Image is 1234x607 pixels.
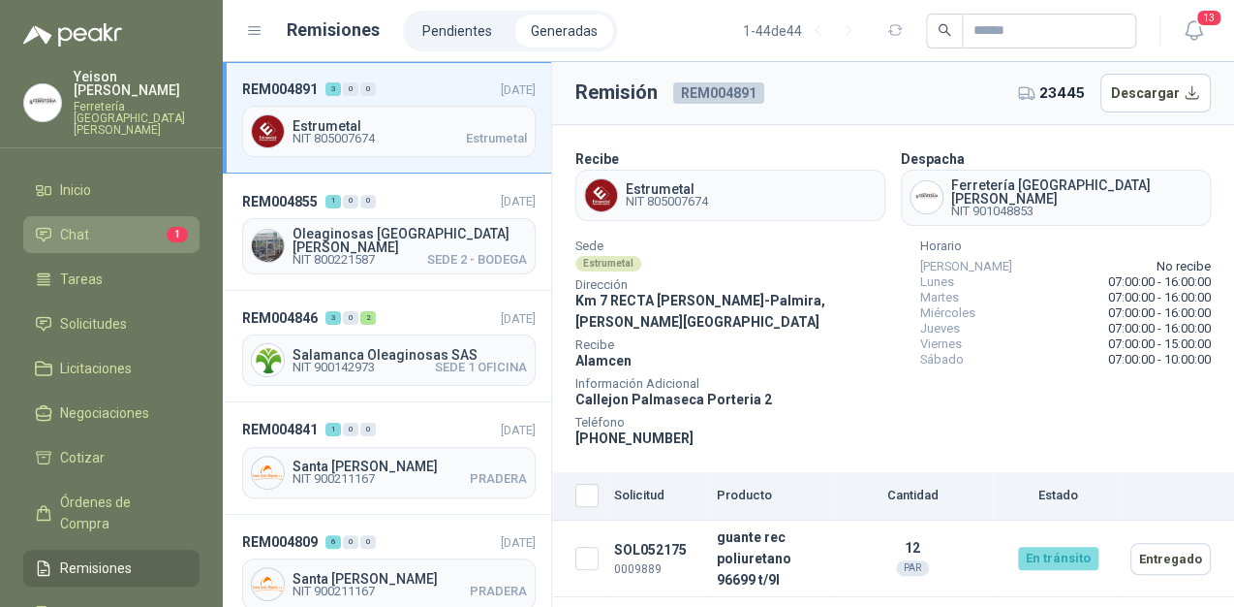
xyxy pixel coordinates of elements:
span: Remisiones [60,558,132,579]
div: 1 [325,195,341,208]
span: Lunes [920,274,954,290]
th: Seleccionar/deseleccionar [552,472,606,521]
span: Santa [PERSON_NAME] [293,460,527,473]
img: Logo peakr [23,23,122,47]
a: Inicio [23,172,200,208]
img: Company Logo [585,179,617,211]
span: PRADERA [470,586,527,597]
td: SOL052175 [606,521,708,597]
span: Oleaginosas [GEOGRAPHIC_DATA][PERSON_NAME] [293,227,527,254]
a: Solicitudes [23,305,200,342]
div: 2 [360,311,376,325]
span: REM004891 [673,82,764,104]
span: Callejon Palmaseca Porteria 2 [575,392,772,407]
span: [DATE] [501,82,536,97]
span: [DATE] [501,311,536,326]
button: Entregado [1130,543,1211,575]
span: Km 7 RECTA [PERSON_NAME] - Palmira , [PERSON_NAME][GEOGRAPHIC_DATA] [575,293,825,330]
span: Martes [920,290,959,305]
span: Teléfono [575,418,905,428]
span: Órdenes de Compra [60,492,181,534]
span: 1 [167,227,188,242]
span: search [938,23,951,37]
span: [DATE] [501,423,536,437]
h3: Remisión [575,78,658,108]
span: [DATE] [501,535,536,550]
th: Producto [708,472,831,521]
a: Órdenes de Compra [23,484,200,542]
span: Estrumetal [626,182,708,196]
div: 0 [343,311,358,325]
b: Despacha [901,151,965,167]
p: 0009889 [614,560,700,579]
span: Estrumetal [293,119,527,133]
span: Salamanca Oleaginosas SAS [293,348,527,362]
span: Jueves [920,321,960,336]
span: [PHONE_NUMBER] [575,431,694,446]
span: 23445 [1039,82,1085,104]
span: REM004809 [242,531,318,553]
img: Company Logo [252,344,284,376]
div: 1 [325,423,341,436]
span: Viernes [920,336,962,352]
span: SEDE 2 - BODEGA [427,254,527,266]
p: Yeison [PERSON_NAME] [74,70,200,97]
div: 0 [343,82,358,96]
span: 13 [1195,9,1222,27]
div: En tránsito [1018,547,1098,570]
a: Chat1 [23,216,200,253]
div: 1 - 44 de 44 [743,16,864,47]
a: Negociaciones [23,395,200,431]
span: Ferretería [GEOGRAPHIC_DATA][PERSON_NAME] [951,178,1202,206]
span: No recibe [1157,259,1211,274]
span: 07:00:00 - 10:00:00 [1108,352,1211,367]
span: PRADERA [470,473,527,485]
th: Cantidad [831,472,994,521]
span: 07:00:00 - 15:00:00 [1108,336,1211,352]
span: Solicitudes [60,313,127,335]
span: NIT 805007674 [626,196,708,208]
div: 0 [343,423,358,436]
span: Cotizar [60,447,105,468]
div: 3 [325,311,341,325]
img: Company Logo [252,568,284,600]
span: [DATE] [501,194,536,208]
p: 12 [839,540,986,556]
span: Inicio [60,179,91,201]
span: 07:00:00 - 16:00:00 [1108,274,1211,290]
img: Company Logo [252,115,284,147]
span: NIT 900211167 [293,586,375,597]
div: 0 [343,195,358,208]
a: Pendientes [407,15,508,48]
div: 3 [325,82,341,96]
th: Solicitud [606,472,708,521]
span: Dirección [575,280,905,290]
span: NIT 805007674 [293,133,375,144]
a: Licitaciones [23,350,200,387]
div: 0 [343,535,358,549]
span: REM004855 [242,191,318,212]
span: REM004846 [242,307,318,329]
span: [PERSON_NAME] [920,259,1012,274]
span: REM004841 [242,419,318,440]
a: REM004891300[DATE] Company LogoEstrumetalNIT 805007674Estrumetal [223,62,551,174]
img: Company Logo [252,457,284,489]
span: Miércoles [920,305,975,321]
div: 6 [325,535,341,549]
td: guante rec poliuretano 96699 t/9l [708,521,831,597]
button: Descargar [1100,74,1212,112]
a: Tareas [23,261,200,298]
h1: Remisiones [287,16,380,44]
a: Remisiones [23,550,200,587]
span: Información Adicional [575,379,905,389]
span: Alamcen [575,353,632,368]
span: SEDE 1 OFICINA [435,362,527,373]
div: Estrumetal [575,256,641,272]
span: Sede [575,241,905,251]
span: Santa [PERSON_NAME] [293,572,527,586]
a: REM004841100[DATE] Company LogoSanta [PERSON_NAME]NIT 900211167PRADERA [223,402,551,514]
p: Ferretería [GEOGRAPHIC_DATA][PERSON_NAME] [74,101,200,136]
span: Estrumetal [466,133,527,144]
span: Recibe [575,340,905,350]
